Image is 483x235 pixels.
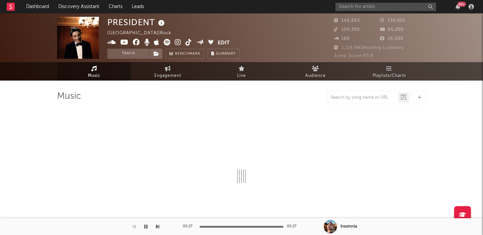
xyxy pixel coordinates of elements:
[131,62,205,81] a: Engagement
[107,29,179,37] div: [GEOGRAPHIC_DATA] | Rock
[380,18,405,23] span: 130,851
[335,3,436,11] input: Search for artists
[380,37,404,41] span: 25,000
[327,95,398,100] input: Search by song name or URL
[334,54,373,58] span: Jump Score: 83.9
[380,28,404,32] span: 85,200
[107,49,149,59] button: Track
[107,17,166,28] div: PRESIDENT
[154,72,181,80] span: Engagement
[455,4,460,9] button: 99+
[278,62,352,81] a: Audience
[334,28,360,32] span: 109,300
[208,49,239,59] button: Summary
[352,62,426,81] a: Playlists/Charts
[373,72,406,80] span: Playlists/Charts
[340,224,357,230] div: Insomnia
[458,2,466,7] div: 99 +
[218,39,230,47] button: Edit
[334,46,404,50] span: 1,114,943 Monthly Listeners
[166,49,204,59] a: Benchmark
[183,223,196,231] div: 00:27
[287,223,300,231] div: 00:27
[334,18,360,23] span: 146,883
[175,50,201,58] span: Benchmark
[57,62,131,81] a: Music
[237,72,246,80] span: Live
[334,37,350,41] span: 188
[205,62,278,81] a: Live
[216,52,236,56] span: Summary
[305,72,326,80] span: Audience
[88,72,100,80] span: Music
